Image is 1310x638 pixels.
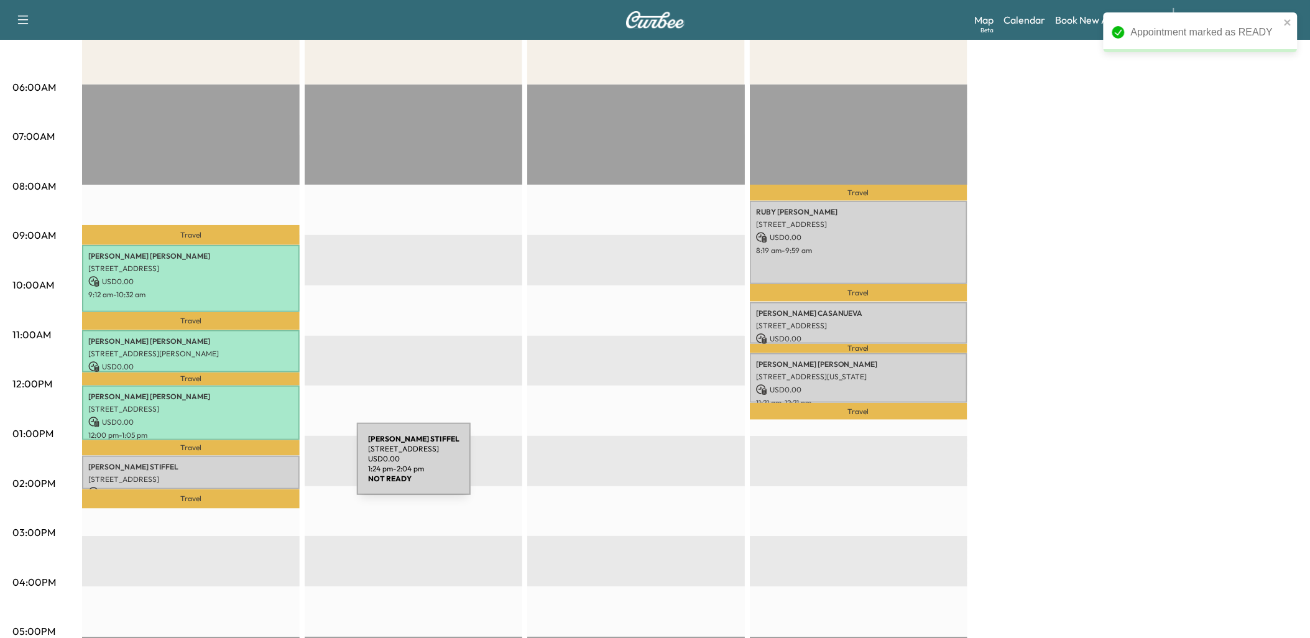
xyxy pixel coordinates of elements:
p: 12:00 pm - 1:05 pm [88,430,293,440]
p: RUBY [PERSON_NAME] [756,207,961,217]
p: 11:00AM [12,327,51,342]
p: Travel [750,185,967,201]
p: [STREET_ADDRESS] [88,264,293,274]
p: USD 0.00 [88,487,293,498]
p: 06:00AM [12,80,56,95]
p: USD 0.00 [88,361,293,372]
p: USD 0.00 [756,232,961,243]
p: USD 0.00 [88,276,293,287]
p: 02:00PM [12,476,55,491]
p: Travel [82,489,300,509]
p: Travel [82,440,300,456]
p: USD 0.00 [756,384,961,395]
a: Book New Appointment [1056,12,1161,27]
div: Appointment marked as READY [1131,25,1280,40]
p: 07:00AM [12,129,55,144]
div: Beta [981,25,994,35]
p: [PERSON_NAME] [PERSON_NAME] [756,359,961,369]
p: [STREET_ADDRESS][PERSON_NAME] [88,349,293,359]
p: Travel [82,312,300,331]
img: Curbee Logo [625,11,685,29]
button: close [1284,17,1293,27]
p: 03:00PM [12,525,55,540]
p: [STREET_ADDRESS] [88,474,293,484]
p: 04:00PM [12,575,56,589]
p: [PERSON_NAME] STIFFEL [88,462,293,472]
p: 08:00AM [12,178,56,193]
p: [STREET_ADDRESS] [756,321,961,331]
p: [STREET_ADDRESS] [88,404,293,414]
p: 12:00PM [12,376,52,391]
p: 01:00PM [12,426,53,441]
p: [STREET_ADDRESS] [756,220,961,229]
p: 8:19 am - 9:59 am [756,246,961,256]
p: Travel [750,284,967,302]
p: USD 0.00 [88,417,293,428]
p: [PERSON_NAME] [PERSON_NAME] [88,392,293,402]
p: 09:00AM [12,228,56,243]
p: Travel [750,344,967,353]
a: Calendar [1004,12,1046,27]
p: Travel [82,372,300,386]
p: [PERSON_NAME] [PERSON_NAME] [88,251,293,261]
p: USD 0.00 [756,333,961,344]
p: [STREET_ADDRESS][US_STATE] [756,372,961,382]
p: 10:00AM [12,277,54,292]
a: MapBeta [975,12,994,27]
p: 9:12 am - 10:32 am [88,290,293,300]
p: Travel [82,225,300,245]
p: 11:21 am - 12:21 pm [756,398,961,408]
p: [PERSON_NAME] [PERSON_NAME] [88,336,293,346]
p: [PERSON_NAME] CASANUEVA [756,308,961,318]
p: Travel [750,403,967,420]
